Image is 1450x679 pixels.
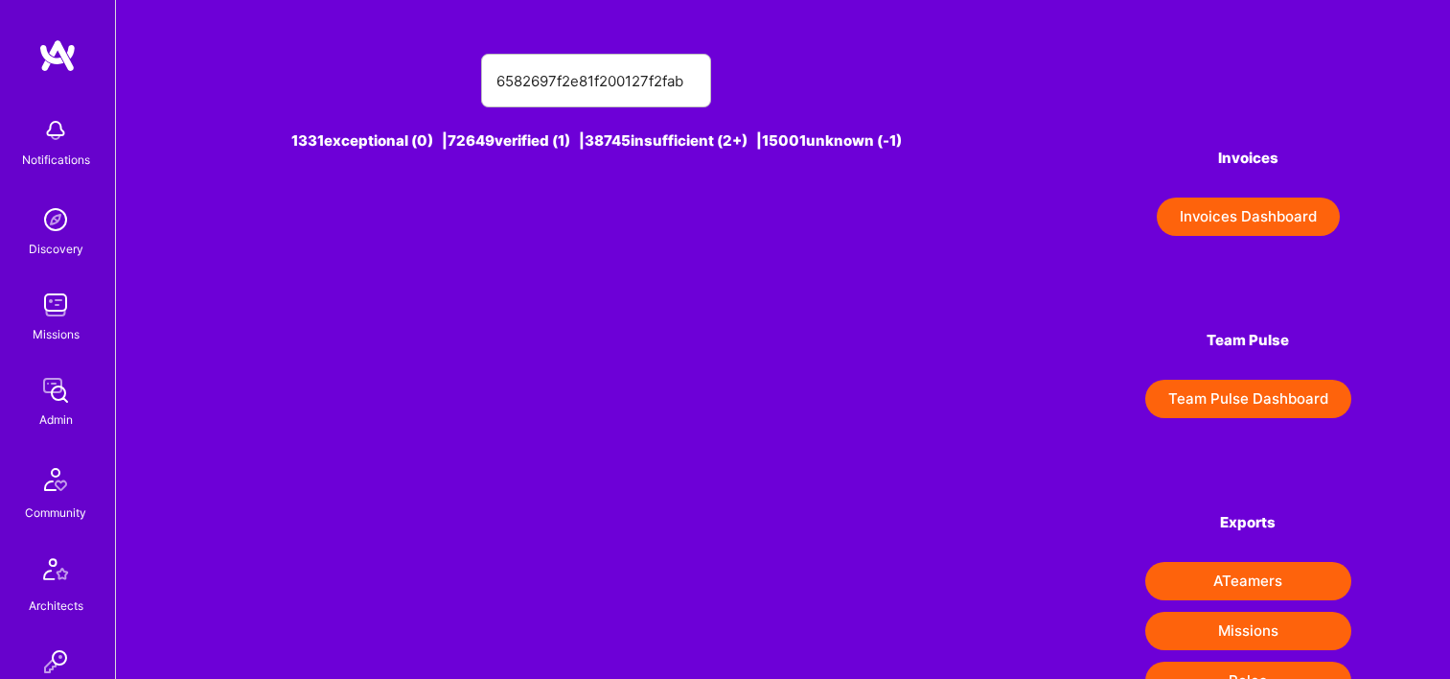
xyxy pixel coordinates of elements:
div: Discovery [29,239,83,259]
div: Community [25,503,86,523]
input: Search for an A-Teamer [496,57,696,105]
button: Missions [1145,612,1351,650]
button: ATeamers [1145,562,1351,600]
div: 1331 exceptional (0) | 72649 verified (1) | 38745 insufficient (2+) | 15001 unknown (-1) [215,130,978,151]
img: admin teamwork [36,371,75,410]
img: logo [38,38,77,73]
h4: Team Pulse [1145,332,1351,349]
div: Missions [33,324,80,344]
img: teamwork [36,286,75,324]
h4: Exports [1145,514,1351,531]
img: Community [33,457,79,503]
div: Admin [39,410,73,430]
h4: Invoices [1145,150,1351,167]
img: discovery [36,200,75,239]
button: Invoices Dashboard [1157,198,1340,236]
img: Architects [33,550,79,596]
img: bell [36,111,75,150]
a: Invoices Dashboard [1145,198,1351,236]
div: Architects [29,596,83,616]
div: Notifications [22,150,90,170]
button: Team Pulse Dashboard [1145,380,1351,418]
